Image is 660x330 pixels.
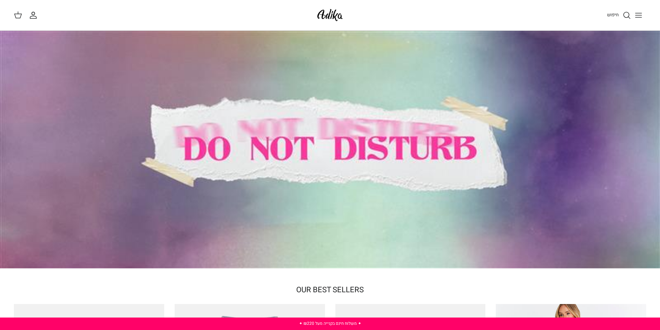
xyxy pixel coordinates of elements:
[631,8,646,23] button: Toggle menu
[607,11,619,18] span: חיפוש
[296,284,364,295] a: OUR BEST SELLERS
[607,11,631,19] a: חיפוש
[29,11,40,19] a: החשבון שלי
[315,7,345,23] img: Adika IL
[299,320,361,327] a: ✦ משלוח חינם בקנייה מעל ₪220 ✦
